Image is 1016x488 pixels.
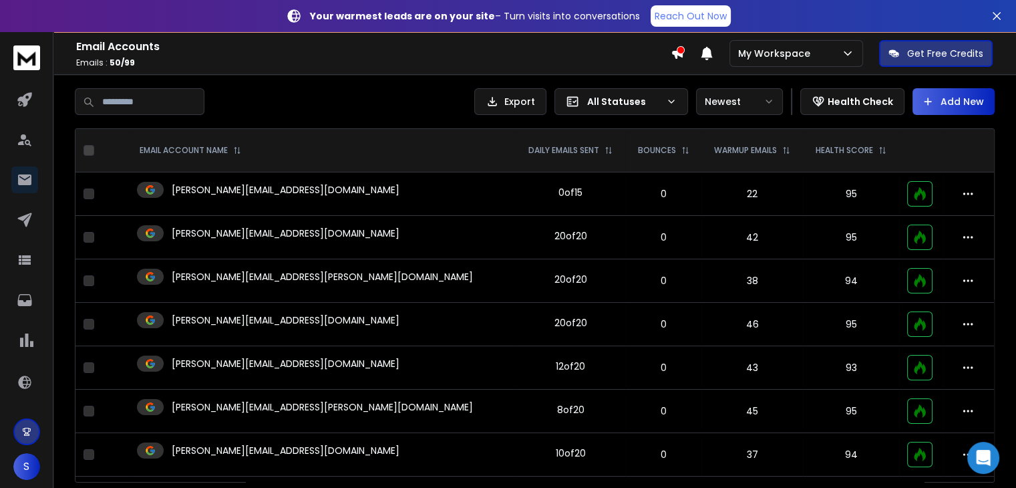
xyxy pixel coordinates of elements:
p: [PERSON_NAME][EMAIL_ADDRESS][DOMAIN_NAME] [172,444,399,457]
div: 10 of 20 [556,447,586,460]
span: 50 / 99 [110,57,135,68]
h1: Email Accounts [76,39,671,55]
p: DAILY EMAILS SENT [528,145,599,156]
p: BOUNCES [638,145,676,156]
p: 0 [633,231,693,244]
p: – Turn visits into conversations [310,9,640,23]
div: 20 of 20 [554,273,587,286]
td: 42 [701,216,803,259]
td: 38 [701,259,803,303]
p: [PERSON_NAME][EMAIL_ADDRESS][DOMAIN_NAME] [172,357,399,370]
p: 0 [633,187,693,201]
button: Get Free Credits [879,40,993,67]
div: EMAIL ACCOUNT NAME [140,145,241,156]
button: Add New [912,88,995,115]
button: Health Check [800,88,904,115]
div: 12 of 20 [556,360,585,373]
p: Health Check [828,95,893,108]
button: Export [474,88,546,115]
p: 0 [633,448,693,461]
p: 0 [633,361,693,374]
p: [PERSON_NAME][EMAIL_ADDRESS][DOMAIN_NAME] [172,183,399,197]
p: Emails : [76,57,671,68]
td: 43 [701,346,803,390]
a: Reach Out Now [651,5,731,27]
p: My Workspace [738,47,816,60]
div: 0 of 15 [558,186,582,199]
p: All Statuses [587,95,661,108]
td: 45 [701,390,803,433]
td: 46 [701,303,803,346]
p: 0 [633,274,693,287]
div: 20 of 20 [554,229,587,243]
div: 8 of 20 [557,403,584,416]
p: [PERSON_NAME][EMAIL_ADDRESS][PERSON_NAME][DOMAIN_NAME] [172,400,473,414]
p: [PERSON_NAME][EMAIL_ADDRESS][DOMAIN_NAME] [172,314,399,327]
td: 95 [803,390,899,433]
p: 0 [633,318,693,331]
td: 95 [803,216,899,259]
button: Newest [696,88,783,115]
td: 37 [701,433,803,477]
strong: Your warmest leads are on your site [310,9,495,23]
img: logo [13,45,40,70]
td: 95 [803,303,899,346]
button: S [13,453,40,480]
td: 93 [803,346,899,390]
p: 0 [633,404,693,418]
td: 94 [803,433,899,477]
p: Get Free Credits [907,47,983,60]
p: [PERSON_NAME][EMAIL_ADDRESS][DOMAIN_NAME] [172,227,399,240]
p: HEALTH SCORE [816,145,873,156]
p: WARMUP EMAILS [714,145,777,156]
p: Reach Out Now [655,9,727,23]
td: 22 [701,172,803,216]
td: 95 [803,172,899,216]
p: [PERSON_NAME][EMAIL_ADDRESS][PERSON_NAME][DOMAIN_NAME] [172,270,473,283]
div: Open Intercom Messenger [967,442,999,474]
div: 20 of 20 [554,316,587,330]
td: 94 [803,259,899,303]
